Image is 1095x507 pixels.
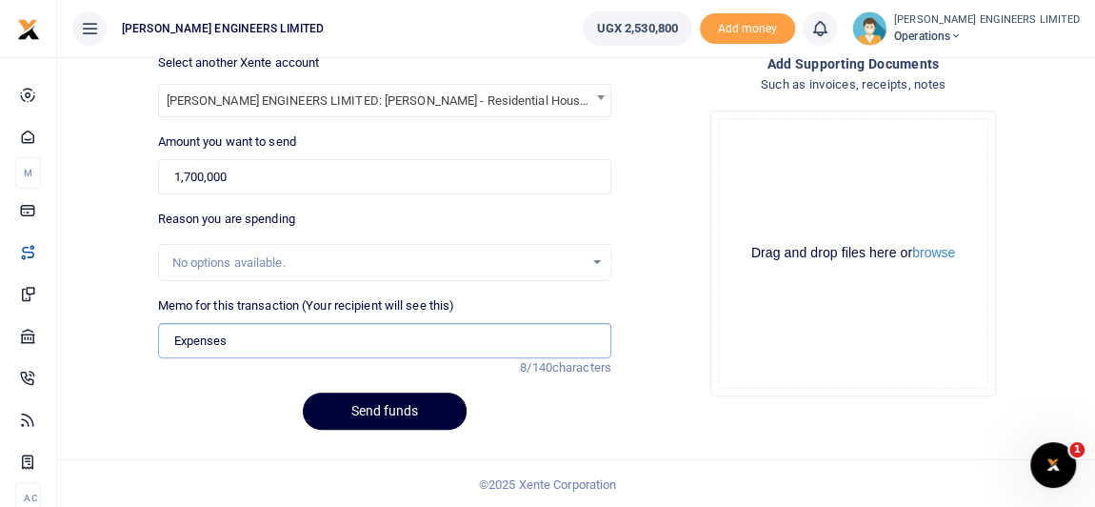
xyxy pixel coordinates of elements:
div: Drag and drop files here or [719,244,987,262]
label: Select another Xente account [158,53,320,72]
div: No options available. [172,253,584,273]
small: [PERSON_NAME] ENGINEERS LIMITED [894,12,1080,29]
a: profile-user [PERSON_NAME] ENGINEERS LIMITED Operations [852,11,1080,46]
label: Amount you want to send [158,132,296,152]
a: Add money [700,20,795,34]
li: M [15,157,41,189]
span: SPENCER ENGINEERS LIMITED: Nelson Muhanguzi - Residential House Ntungamo [158,84,611,117]
span: characters [552,360,611,375]
span: [PERSON_NAME] ENGINEERS LIMITED [114,20,331,37]
span: UGX 2,530,800 [597,19,678,38]
button: Send funds [303,393,467,430]
label: Reason you are spending [158,210,295,229]
input: UGX [158,159,611,195]
span: SPENCER ENGINEERS LIMITED: Nelson Muhanguzi - Residential House Ntungamo [159,85,610,114]
span: Add money [700,13,795,45]
span: 1 [1069,442,1085,457]
div: File Uploader [710,111,996,396]
iframe: Intercom live chat [1030,442,1076,488]
li: Wallet ballance [575,11,700,46]
span: 8/140 [520,360,552,375]
h4: Such as invoices, receipts, notes [627,74,1080,95]
a: UGX 2,530,800 [583,11,692,46]
img: logo-small [17,18,40,41]
label: Memo for this transaction (Your recipient will see this) [158,296,455,315]
h4: Add supporting Documents [627,53,1080,74]
span: Operations [894,28,1080,45]
img: profile-user [852,11,886,46]
a: logo-small logo-large logo-large [17,21,40,35]
button: browse [912,246,955,259]
li: Toup your wallet [700,13,795,45]
input: Enter extra information [158,323,611,359]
